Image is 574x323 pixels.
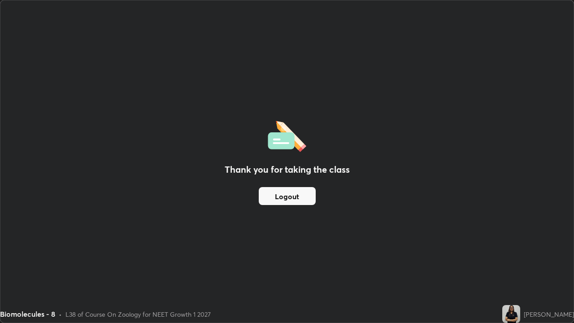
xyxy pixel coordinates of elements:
button: Logout [259,187,316,205]
div: • [59,310,62,319]
h2: Thank you for taking the class [225,163,350,176]
div: [PERSON_NAME] [524,310,574,319]
div: L38 of Course On Zoology for NEET Growth 1 2027 [65,310,211,319]
img: c6438dad0c3c4b4ca32903e77dc45fa4.jpg [502,305,520,323]
img: offlineFeedback.1438e8b3.svg [268,118,306,152]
